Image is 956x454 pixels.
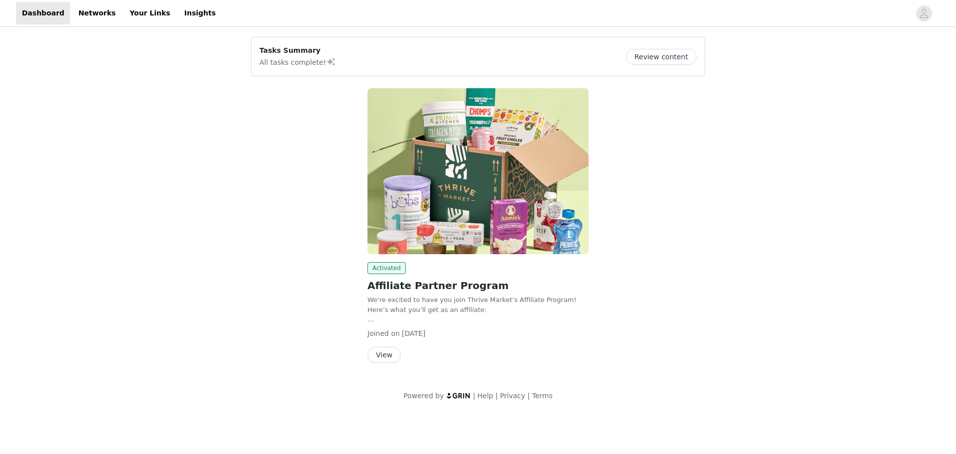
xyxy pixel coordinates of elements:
[495,392,498,400] span: |
[16,2,70,24] a: Dashboard
[473,392,476,400] span: |
[367,351,401,359] a: View
[259,56,336,68] p: All tasks complete!
[72,2,121,24] a: Networks
[367,347,401,363] button: View
[367,262,406,274] span: Activated
[367,295,589,314] p: We're excited to have you join Thrive Market’s Affiliate Program! Here’s what you’ll get as an af...
[402,329,425,337] span: [DATE]
[367,88,589,254] img: Thrive Market
[527,392,530,400] span: |
[626,49,697,65] button: Review content
[259,45,336,56] p: Tasks Summary
[478,392,493,400] a: Help
[919,5,929,21] div: avatar
[123,2,176,24] a: Your Links
[403,392,444,400] span: Powered by
[178,2,222,24] a: Insights
[367,278,589,293] h2: Affiliate Partner Program
[446,392,471,399] img: logo
[367,329,400,337] span: Joined on
[500,392,525,400] a: Privacy
[532,392,552,400] a: Terms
